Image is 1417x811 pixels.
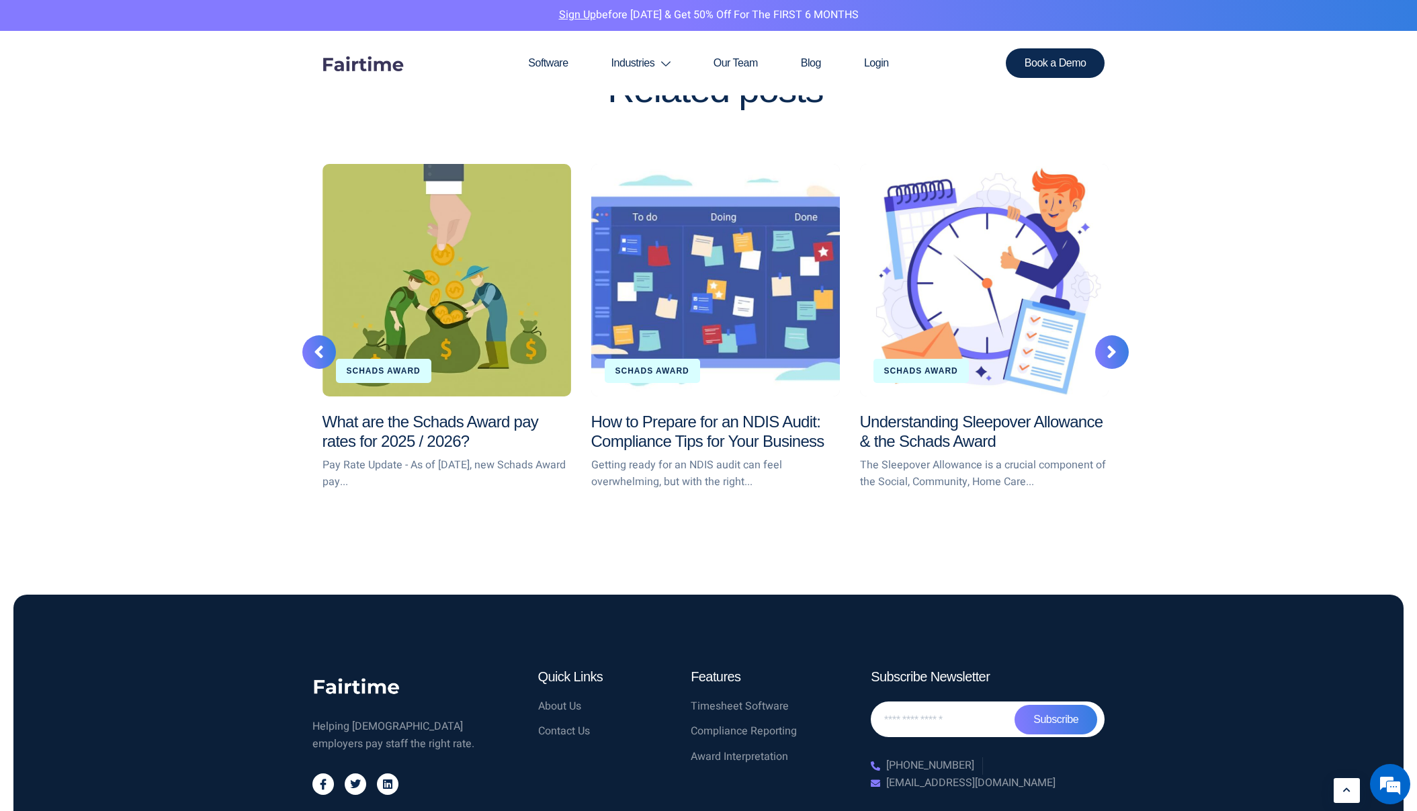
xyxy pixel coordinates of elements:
a: About Us [538,698,678,716]
a: What are the Schads Award pay rates for 2025 / 2026? [323,413,539,450]
span: Compliance Reporting [691,723,797,740]
span: We're online! [78,169,185,305]
h4: Subscribe Newsletter [871,669,1105,685]
span: Book a Demo [1025,58,1086,69]
span: [EMAIL_ADDRESS][DOMAIN_NAME] [883,775,1056,792]
a: Book a Demo [1006,48,1105,78]
a: Schads Award [615,366,689,376]
a: Login [843,31,910,95]
h4: Features [691,669,830,685]
a: Understanding Sleepover Allowance & the Schads Award [860,413,1103,450]
a: Our Team [692,31,779,95]
a: Award Interpretation [691,749,830,766]
h4: Quick Links [538,669,678,685]
div: Minimize live chat window [220,7,253,39]
a: Learn More [1334,778,1360,803]
div: Chat with us now [70,75,226,93]
p: The Sleepover Allowance is a crucial component of the Social, Community, Home Care... [860,457,1109,491]
p: Pay Rate Update - As of [DATE], new Schads Award pay... [323,457,571,491]
a: Industries [590,31,692,95]
a: How to Prepare for an NDIS Audit: Compliance Tips for Your Business [591,164,840,396]
a: Blog [779,31,843,95]
a: Software [507,31,589,95]
a: Contact Us [538,723,678,740]
span: Timesheet Software [691,698,789,716]
a: Schads Award [347,366,421,376]
a: Understanding Sleepover Allowance & the Schads Award [860,164,1109,396]
a: What are the Schads Award pay rates for 2025 / 2026? [323,164,571,396]
a: Sign Up [559,7,596,23]
p: Getting ready for an NDIS audit can feel overwhelming, but with the right... [591,457,840,491]
a: Timesheet Software [691,698,830,716]
button: Subscribe [1015,705,1097,734]
a: Schads Award [884,366,958,376]
span: Contact Us [538,723,590,740]
a: How to Prepare for an NDIS Audit: Compliance Tips for Your Business [591,413,824,450]
p: before [DATE] & Get 50% Off for the FIRST 6 MONTHS [10,7,1407,24]
div: Helping [DEMOGRAPHIC_DATA] employers pay staff the right rate. [312,718,484,753]
span: Award Interpretation [691,749,788,766]
span: [PHONE_NUMBER] [883,757,974,775]
textarea: Type your message and hit 'Enter' [7,367,256,414]
span: About Us [538,698,581,716]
